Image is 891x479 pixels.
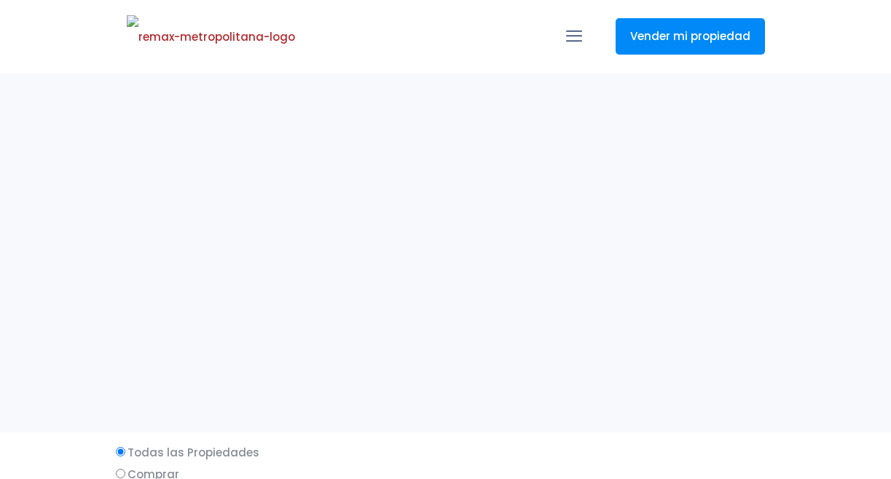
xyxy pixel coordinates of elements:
label: Todas las Propiedades [112,443,780,462]
img: remax-metropolitana-logo [127,15,295,59]
a: mobile menu [562,24,586,49]
a: Vender mi propiedad [616,18,765,55]
input: Comprar [116,469,125,478]
input: Todas las Propiedades [116,447,125,456]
